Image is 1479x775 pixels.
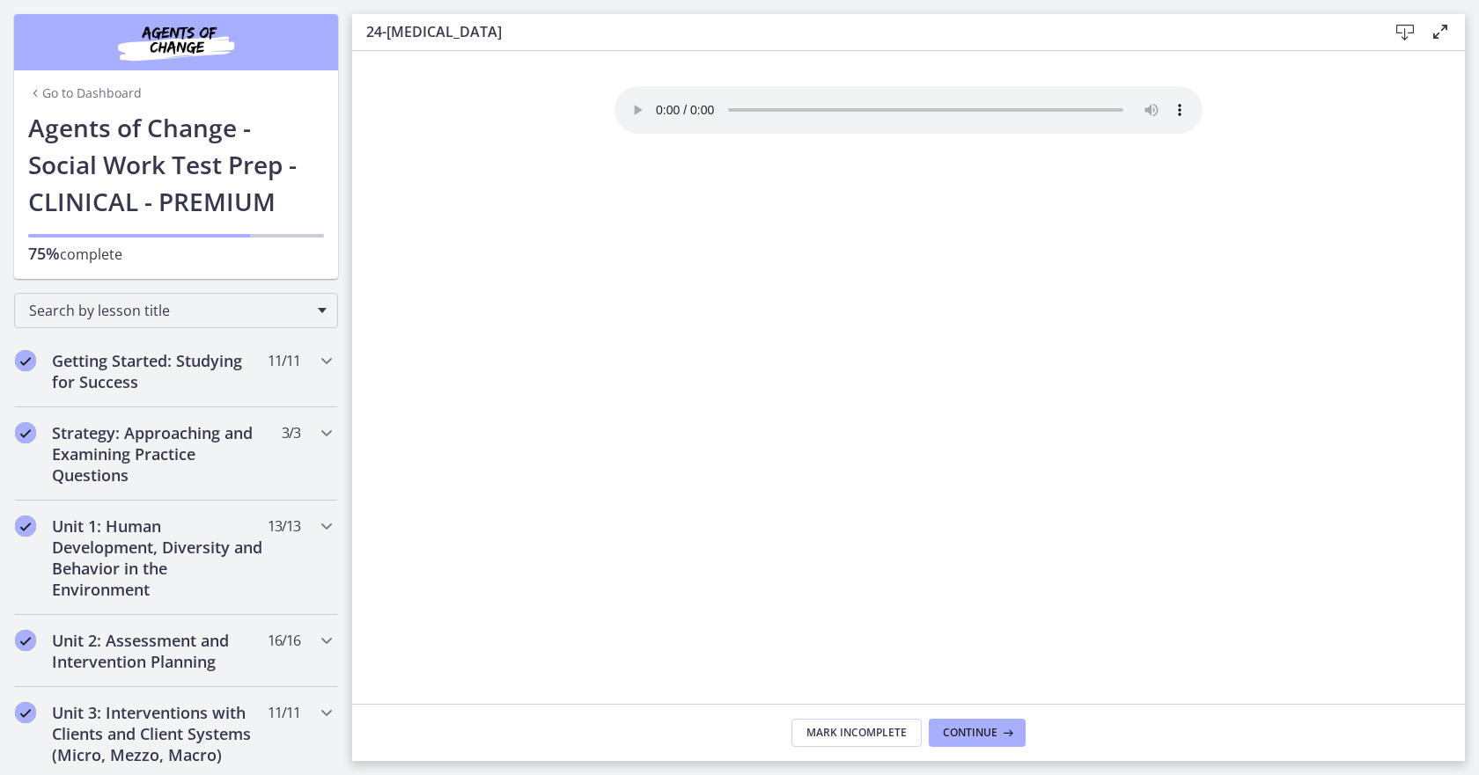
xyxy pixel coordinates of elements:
span: Continue [943,726,997,740]
h2: Strategy: Approaching and Examining Practice Questions [52,422,267,486]
span: 16 / 16 [268,630,300,651]
i: Completed [15,422,36,443]
img: Agents of Change [70,21,282,63]
span: 3 / 3 [282,422,300,443]
button: Mark Incomplete [791,719,922,747]
h2: Unit 2: Assessment and Intervention Planning [52,630,267,672]
i: Completed [15,350,36,371]
span: Search by lesson title [29,301,309,320]
div: Search by lesson title [14,293,338,328]
i: Completed [15,515,36,537]
a: Go to Dashboard [28,84,142,102]
span: 13 / 13 [268,515,300,537]
span: 11 / 11 [268,702,300,723]
h2: Unit 1: Human Development, Diversity and Behavior in the Environment [52,515,267,600]
h2: Getting Started: Studying for Success [52,350,267,392]
h2: Unit 3: Interventions with Clients and Client Systems (Micro, Mezzo, Macro) [52,702,267,765]
button: Continue [929,719,1026,747]
h3: 24-[MEDICAL_DATA] [366,21,1359,42]
span: 11 / 11 [268,350,300,371]
p: complete [28,243,324,265]
h1: Agents of Change - Social Work Test Prep - CLINICAL - PREMIUM [28,109,324,220]
span: 75% [28,243,60,264]
span: Mark Incomplete [806,726,907,740]
i: Completed [15,630,36,651]
i: Completed [15,702,36,723]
